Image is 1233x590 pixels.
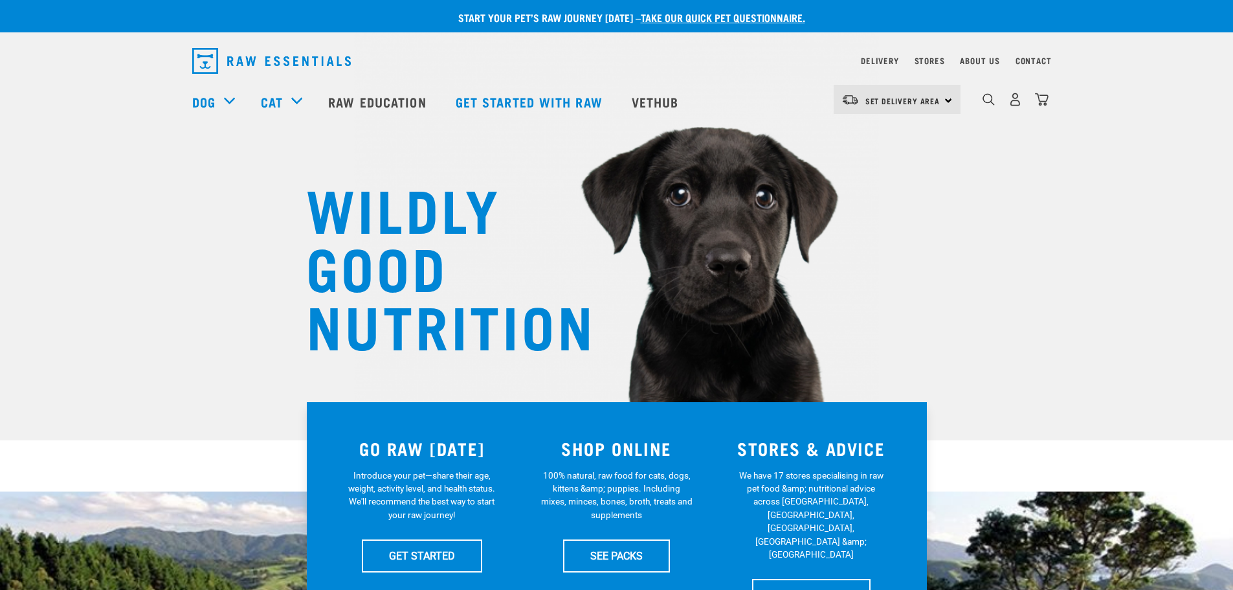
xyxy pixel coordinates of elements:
[735,469,887,562] p: We have 17 stores specialising in raw pet food &amp; nutritional advice across [GEOGRAPHIC_DATA],...
[841,94,859,106] img: van-moving.png
[1016,58,1052,63] a: Contact
[443,76,619,128] a: Get started with Raw
[540,469,693,522] p: 100% natural, raw food for cats, dogs, kittens &amp; puppies. Including mixes, minces, bones, bro...
[915,58,945,63] a: Stores
[960,58,999,63] a: About Us
[182,43,1052,79] nav: dropdown navigation
[333,438,512,459] h3: GO RAW [DATE]
[346,469,498,522] p: Introduce your pet—share their age, weight, activity level, and health status. We'll recommend th...
[722,438,901,459] h3: STORES & ADVICE
[865,98,940,103] span: Set Delivery Area
[261,92,283,111] a: Cat
[619,76,695,128] a: Vethub
[563,539,670,572] a: SEE PACKS
[1035,93,1049,106] img: home-icon@2x.png
[192,48,351,74] img: Raw Essentials Logo
[1008,93,1022,106] img: user.png
[315,76,442,128] a: Raw Education
[861,58,898,63] a: Delivery
[641,14,805,20] a: take our quick pet questionnaire.
[527,438,706,459] h3: SHOP ONLINE
[306,178,565,353] h1: WILDLY GOOD NUTRITION
[362,539,482,572] a: GET STARTED
[192,92,216,111] a: Dog
[983,93,995,106] img: home-icon-1@2x.png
